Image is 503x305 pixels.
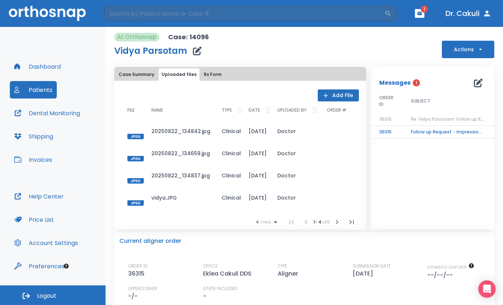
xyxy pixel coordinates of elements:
[411,98,430,104] span: SUBJECT
[127,134,144,139] span: JPEG
[243,120,272,142] td: [DATE]
[249,106,260,115] p: DATE
[216,186,243,209] td: Clinical
[216,164,243,186] td: Clinical
[313,219,322,225] span: 1 - 4
[116,68,157,81] button: Case Summary
[10,128,58,145] button: Shipping
[243,186,272,209] td: [DATE]
[379,95,393,108] span: ORDER ID
[168,33,209,41] p: Case: 14096
[37,292,56,300] span: Logout
[353,263,391,269] p: SUBMISSION DATE
[421,5,428,13] span: 1
[427,265,474,270] span: The date will be available after approving treatment plan
[9,6,86,21] img: Orthosnap
[379,116,392,122] span: 36315
[222,106,232,115] p: TYPE
[371,126,402,139] td: 36315
[10,211,58,228] button: Price List
[127,178,144,184] span: JPEG
[10,151,56,168] button: Invoices
[272,120,321,142] td: Doctor
[379,79,411,87] p: Messages
[203,285,237,292] p: STEPS INCLUDED
[201,68,225,81] button: Rx Form
[318,89,359,101] button: Add File
[128,285,157,292] p: UPPER/LOWER
[119,237,181,245] p: Current aligner order
[128,269,147,278] p: 36315
[104,6,384,21] input: Search by Patient Name or Case #
[216,120,243,142] td: Clinical
[63,263,70,269] div: Tooltip anchor
[402,126,493,139] td: Follow up Request - impressions not yet received
[203,269,254,278] p: Eklea Cakuli DDS
[216,142,243,164] td: Clinical
[353,269,376,278] p: [DATE]
[127,108,135,112] span: FILE
[116,68,365,81] div: tabs
[117,33,157,41] p: At Orthosnap
[256,220,259,225] span: 4
[146,164,216,186] td: 20250822_134837.jpg
[146,142,216,164] td: 20250822_134659.jpg
[10,81,57,99] button: Patients
[327,106,346,115] p: ORDER #
[442,41,494,58] button: Actions
[10,188,68,205] button: Help Center
[159,68,199,81] button: Uploaded files
[427,271,456,280] p: --/--/--
[203,263,218,269] p: OFFICE
[127,200,144,206] span: JPEG
[322,219,330,225] span: of 9
[151,108,163,112] span: NAME
[278,269,301,278] p: Aligner
[10,234,82,252] button: Account Settings
[278,263,287,269] p: TYPE
[10,104,84,122] button: Dental Monitoring
[272,186,321,209] td: Doctor
[203,292,206,301] p: -
[272,142,321,164] td: Doctor
[128,292,140,301] p: -/-
[128,263,147,269] p: ORDER ID
[10,257,69,275] button: Preferences
[146,120,216,142] td: 20250822_134842.jpg
[243,164,272,186] td: [DATE]
[127,156,144,161] span: JPEG
[114,47,187,55] h1: Vidya Parsotam
[146,186,216,209] td: vidya.JPG
[443,7,494,20] button: Dr. Cakuli
[259,220,271,225] span: rows
[10,58,65,75] button: Dashboard
[272,164,321,186] td: Doctor
[243,142,272,164] td: [DATE]
[277,106,306,115] p: UPLOADED BY
[478,280,496,298] div: Open Intercom Messenger
[413,79,420,87] span: 1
